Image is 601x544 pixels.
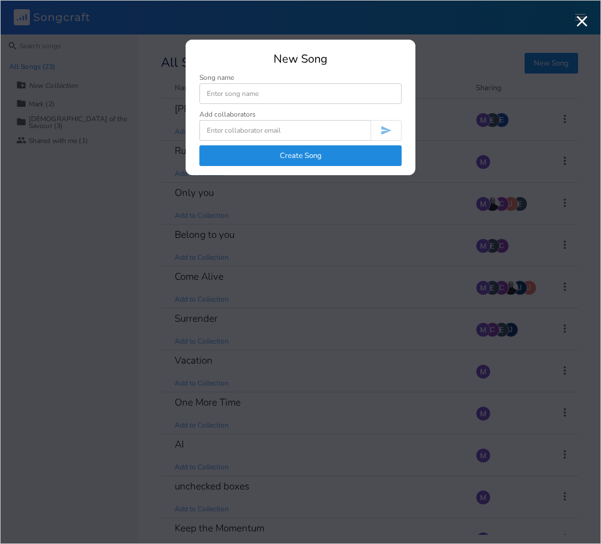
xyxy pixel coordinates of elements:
[371,120,402,141] button: Invite
[199,145,402,166] button: Create Song
[199,53,402,65] div: New Song
[199,83,402,104] input: Enter song name
[199,111,256,118] div: Add collaborators
[199,74,402,81] div: Song name
[199,120,371,141] input: Enter collaborator email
